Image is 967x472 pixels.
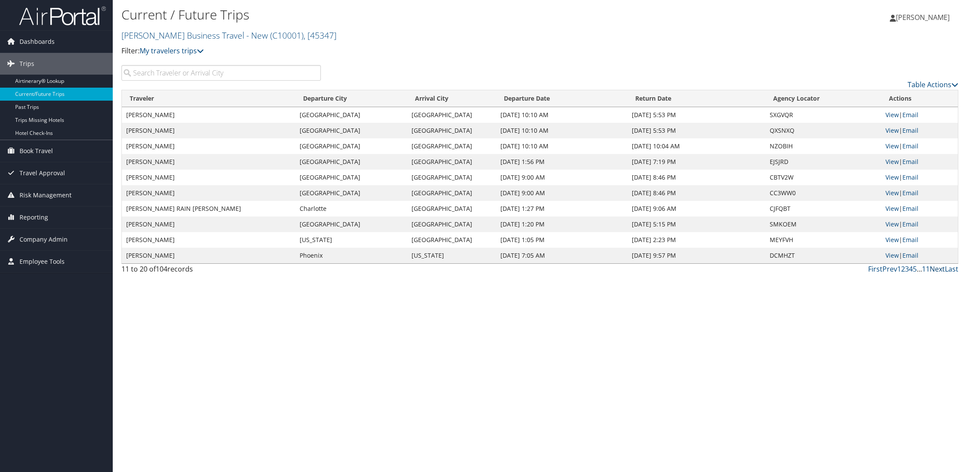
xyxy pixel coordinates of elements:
td: [GEOGRAPHIC_DATA] [407,201,496,216]
td: | [881,107,958,123]
th: Departure City: activate to sort column ascending [295,90,407,107]
a: 4 [909,264,913,274]
td: SMKOEM [765,216,881,232]
a: Email [902,236,918,244]
td: [GEOGRAPHIC_DATA] [407,138,496,154]
a: 1 [897,264,901,274]
span: Reporting [20,206,48,228]
td: Phoenix [295,248,407,263]
a: Next [930,264,945,274]
td: DCMHZT [765,248,881,263]
img: airportal-logo.png [19,6,106,26]
p: Filter: [121,46,680,57]
a: View [885,111,899,119]
td: [DATE] 9:06 AM [627,201,766,216]
td: [DATE] 10:10 AM [496,123,627,138]
td: [DATE] 8:46 PM [627,185,766,201]
span: Book Travel [20,140,53,162]
a: View [885,204,899,213]
td: [PERSON_NAME] [122,232,295,248]
input: Search Traveler or Arrival City [121,65,321,81]
td: [GEOGRAPHIC_DATA] [407,107,496,123]
h1: Current / Future Trips [121,6,680,24]
a: View [885,220,899,228]
th: Departure Date: activate to sort column descending [496,90,627,107]
td: | [881,154,958,170]
td: [PERSON_NAME] [122,170,295,185]
td: [DATE] 1:20 PM [496,216,627,232]
td: [DATE] 10:10 AM [496,138,627,154]
a: Email [902,142,918,150]
td: [DATE] 9:00 AM [496,185,627,201]
a: View [885,236,899,244]
td: QXSNXQ [765,123,881,138]
a: Prev [882,264,897,274]
td: CBTV2W [765,170,881,185]
td: [GEOGRAPHIC_DATA] [407,170,496,185]
td: SXGVQR [765,107,881,123]
td: [DATE] 7:05 AM [496,248,627,263]
a: 5 [913,264,917,274]
td: [US_STATE] [407,248,496,263]
td: | [881,201,958,216]
td: [DATE] 10:04 AM [627,138,766,154]
span: Employee Tools [20,251,65,272]
span: Company Admin [20,229,68,250]
a: 2 [901,264,905,274]
td: | [881,170,958,185]
a: View [885,142,899,150]
td: CJFQBT [765,201,881,216]
a: View [885,189,899,197]
td: [PERSON_NAME] [122,154,295,170]
a: View [885,251,899,259]
td: [DATE] 2:23 PM [627,232,766,248]
th: Actions [881,90,958,107]
td: [DATE] 7:19 PM [627,154,766,170]
th: Arrival City: activate to sort column ascending [407,90,496,107]
a: Email [902,189,918,197]
td: [DATE] 1:27 PM [496,201,627,216]
th: Traveler: activate to sort column ascending [122,90,295,107]
td: [GEOGRAPHIC_DATA] [295,170,407,185]
a: Email [902,126,918,134]
a: Email [902,173,918,181]
td: [GEOGRAPHIC_DATA] [295,107,407,123]
a: Email [902,220,918,228]
td: [GEOGRAPHIC_DATA] [407,154,496,170]
td: [DATE] 10:10 AM [496,107,627,123]
td: | [881,216,958,232]
td: [DATE] 5:53 PM [627,107,766,123]
td: | [881,232,958,248]
a: [PERSON_NAME] Business Travel - New [121,29,336,41]
span: [PERSON_NAME] [896,13,950,22]
td: [PERSON_NAME] [122,107,295,123]
td: [PERSON_NAME] [122,185,295,201]
td: [PERSON_NAME] [122,248,295,263]
span: , [ 45347 ] [304,29,336,41]
td: [GEOGRAPHIC_DATA] [295,185,407,201]
span: ( C10001 ) [270,29,304,41]
div: 11 to 20 of records [121,264,321,279]
a: Table Actions [908,80,958,89]
span: Risk Management [20,184,72,206]
td: | [881,123,958,138]
td: [DATE] 9:00 AM [496,170,627,185]
a: 3 [905,264,909,274]
td: [DATE] 1:56 PM [496,154,627,170]
td: MEYFVH [765,232,881,248]
a: View [885,126,899,134]
td: [GEOGRAPHIC_DATA] [407,185,496,201]
a: My travelers trips [140,46,204,56]
span: … [917,264,922,274]
span: Travel Approval [20,162,65,184]
a: Email [902,204,918,213]
span: Dashboards [20,31,55,52]
td: | [881,185,958,201]
td: | [881,248,958,263]
a: 11 [922,264,930,274]
td: NZOBIH [765,138,881,154]
a: View [885,157,899,166]
td: [DATE] 1:05 PM [496,232,627,248]
a: Last [945,264,958,274]
td: [DATE] 8:46 PM [627,170,766,185]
